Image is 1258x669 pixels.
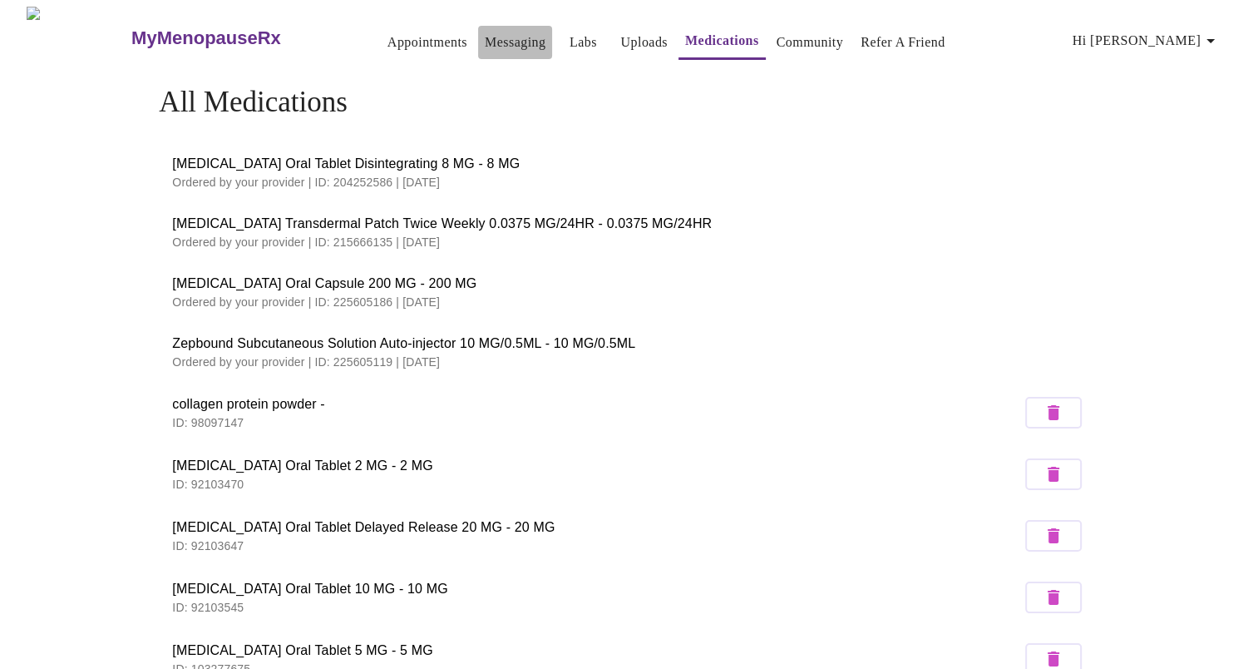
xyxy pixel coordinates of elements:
[861,31,945,54] a: Refer a Friend
[614,26,674,59] button: Uploads
[172,174,1085,191] p: Ordered by your provider | ID: 204252586 | [DATE]
[172,579,1020,599] span: [MEDICAL_DATA] Oral Tablet 10 MG - 10 MG
[172,234,1085,250] p: Ordered by your provider | ID: 215666135 | [DATE]
[478,26,552,59] button: Messaging
[172,414,1020,431] p: ID: 98097147
[381,26,474,59] button: Appointments
[172,334,1085,354] span: Zepbound Subcutaneous Solution Auto-injector 10 MG/0.5ML - 10 MG/0.5ML
[854,26,952,59] button: Refer a Friend
[678,24,766,60] button: Medications
[1066,24,1227,57] button: Hi [PERSON_NAME]
[172,154,1085,174] span: [MEDICAL_DATA] Oral Tablet Disintegrating 8 MG - 8 MG
[27,7,130,69] img: MyMenopauseRx Logo
[172,214,1085,234] span: [MEDICAL_DATA] Transdermal Patch Twice Weekly 0.0375 MG/24HR - 0.0375 MG/24HR
[130,9,348,67] a: MyMenopauseRx
[172,456,1020,476] span: [MEDICAL_DATA] Oral Tablet 2 MG - 2 MG
[172,518,1020,538] span: [MEDICAL_DATA] Oral Tablet Delayed Release 20 MG - 20 MG
[172,274,1085,294] span: [MEDICAL_DATA] Oral Capsule 200 MG - 200 MG
[1073,29,1221,52] span: Hi [PERSON_NAME]
[172,394,1020,414] span: collagen protein powder -
[556,26,609,59] button: Labs
[159,86,1098,119] h4: All Medications
[172,599,1020,616] p: ID: 92103545
[777,31,844,54] a: Community
[172,476,1020,493] p: ID: 92103470
[172,354,1085,370] p: Ordered by your provider | ID: 225605119 | [DATE]
[685,29,759,52] a: Medications
[387,31,467,54] a: Appointments
[172,294,1085,310] p: Ordered by your provider | ID: 225605186 | [DATE]
[570,31,597,54] a: Labs
[620,31,668,54] a: Uploads
[172,538,1020,554] p: ID: 92103647
[770,26,851,59] button: Community
[485,31,545,54] a: Messaging
[172,641,1020,661] span: [MEDICAL_DATA] Oral Tablet 5 MG - 5 MG
[131,27,281,49] h3: MyMenopauseRx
